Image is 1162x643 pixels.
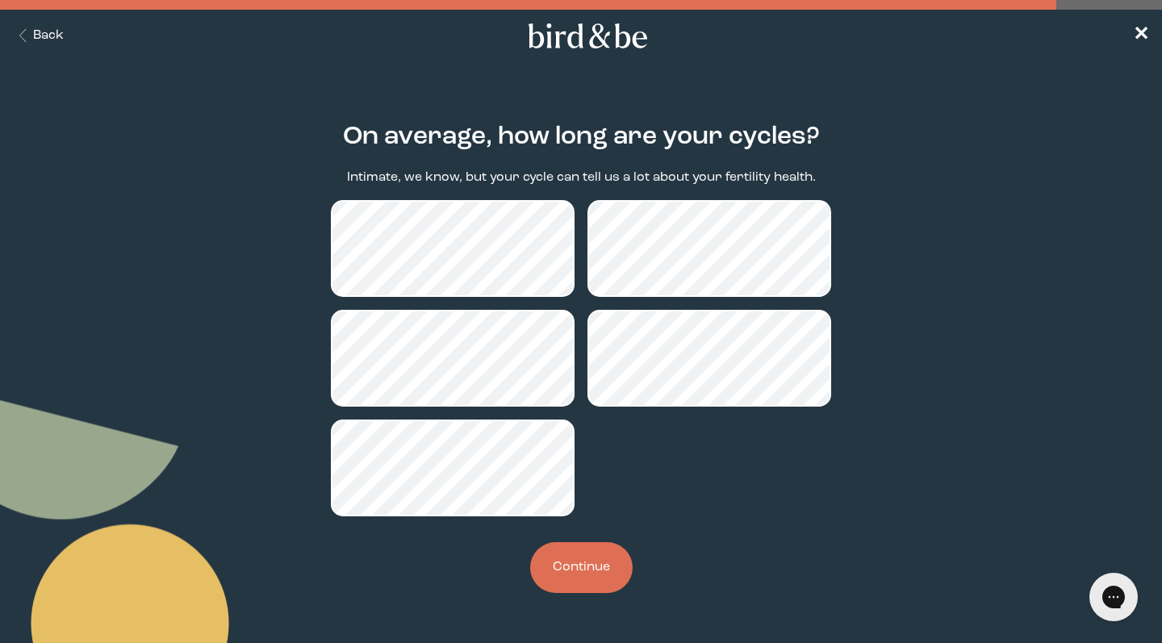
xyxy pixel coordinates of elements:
a: ✕ [1133,22,1149,50]
button: Back Button [13,27,64,45]
h2: On average, how long are your cycles? [343,119,820,156]
p: Intimate, we know, but your cycle can tell us a lot about your fertility health. [347,169,816,187]
iframe: Gorgias live chat messenger [1081,567,1146,627]
button: Continue [530,542,633,593]
span: ✕ [1133,26,1149,45]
